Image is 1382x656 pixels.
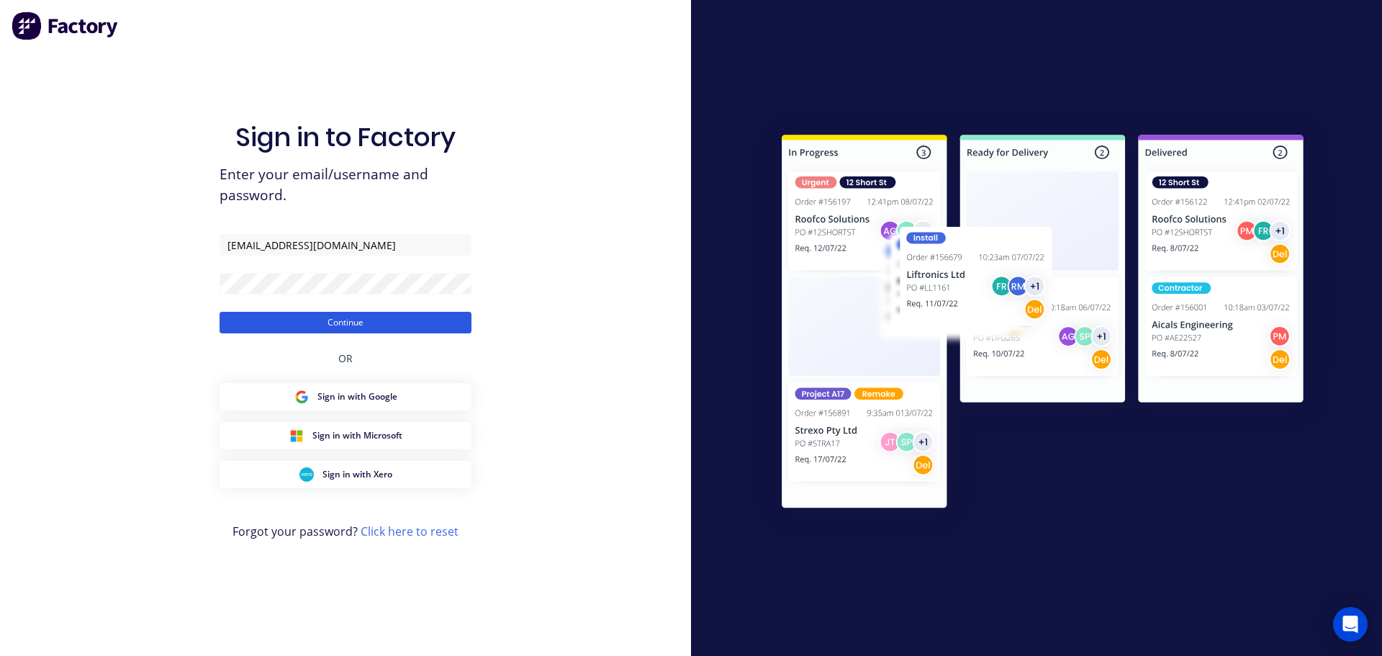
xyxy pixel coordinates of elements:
span: Sign in with Microsoft [312,429,402,442]
button: Continue [220,312,471,333]
img: Google Sign in [294,390,309,404]
img: Microsoft Sign in [289,428,304,443]
span: Enter your email/username and password. [220,164,471,206]
input: Email/Username [220,234,471,256]
a: Click here to reset [361,524,459,539]
img: Factory [12,12,119,40]
span: Sign in with Google [317,390,397,403]
span: Forgot your password? [232,523,459,540]
div: Open Intercom Messenger [1333,607,1368,642]
h1: Sign in to Factory [235,122,456,153]
button: Microsoft Sign inSign in with Microsoft [220,422,471,449]
img: Xero Sign in [299,467,314,482]
img: Sign in [750,106,1335,542]
button: Xero Sign inSign in with Xero [220,461,471,488]
button: Google Sign inSign in with Google [220,383,471,410]
span: Sign in with Xero [322,468,392,481]
div: OR [338,333,353,383]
